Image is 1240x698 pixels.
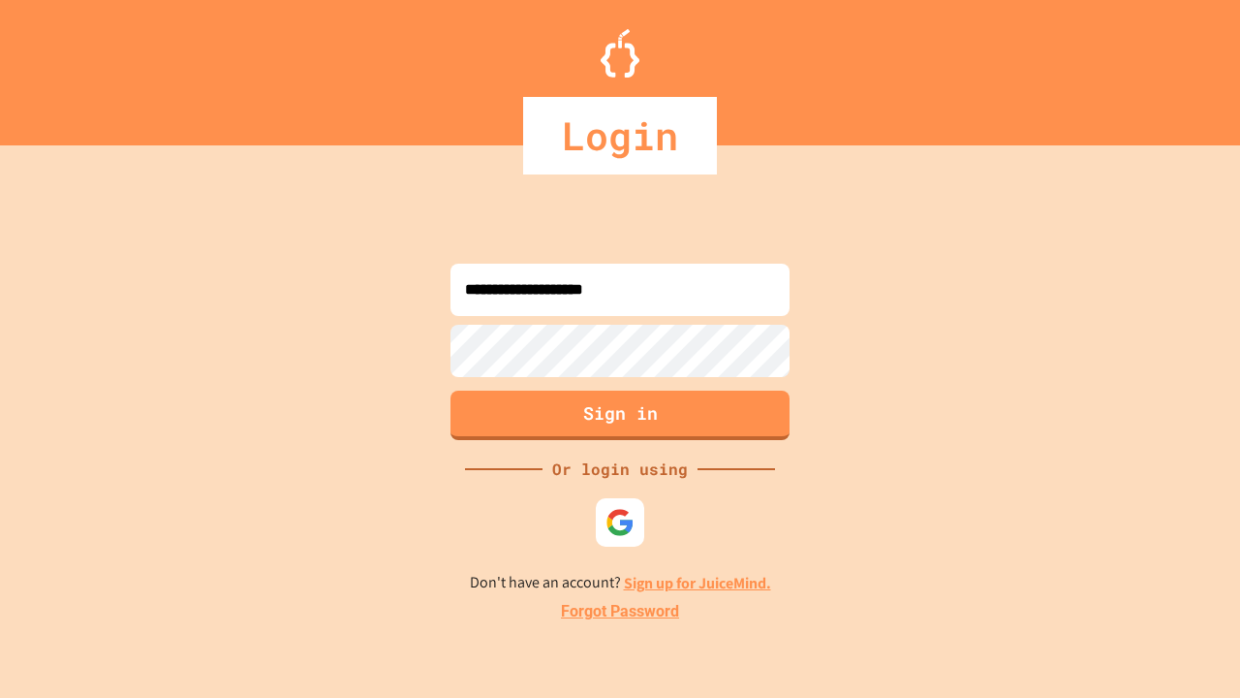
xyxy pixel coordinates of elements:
iframe: chat widget [1079,536,1221,619]
img: Logo.svg [601,29,639,78]
a: Sign up for JuiceMind. [624,573,771,593]
a: Forgot Password [561,600,679,623]
div: Login [523,97,717,174]
img: google-icon.svg [605,508,635,537]
button: Sign in [450,391,790,440]
p: Don't have an account? [470,571,771,595]
div: Or login using [542,458,697,481]
iframe: chat widget [1159,620,1221,679]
